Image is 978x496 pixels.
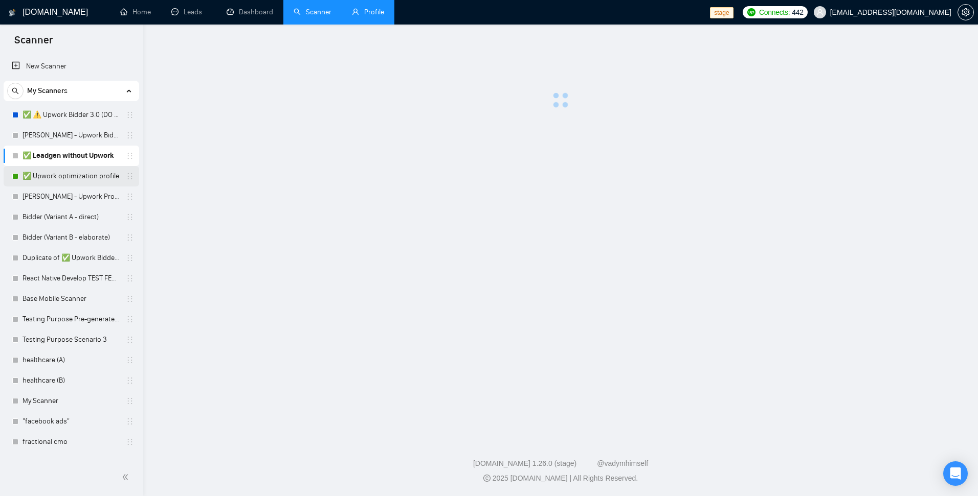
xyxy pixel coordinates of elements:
a: userProfile [352,8,384,16]
a: "cold email" healthc [23,452,120,473]
div: 2025 [DOMAIN_NAME] | All Rights Reserved. [151,473,970,484]
span: holder [126,131,134,139]
span: holder [126,152,134,160]
span: user [816,9,824,16]
span: holder [126,458,134,466]
span: Scanner [6,33,61,54]
a: homeHome [120,8,151,16]
a: React Native Develop TEST FEB 123 [23,268,120,289]
span: copyright [483,475,491,482]
a: messageLeads [171,8,206,16]
a: healthcare (A) [23,350,120,370]
a: [DOMAIN_NAME] 1.26.0 (stage) [473,459,576,467]
a: setting [958,8,974,16]
a: Testing Purpose Scenario 3 [23,329,120,350]
img: logo [9,5,16,21]
a: Testing Purpose Pre-generated 1 [23,309,120,329]
a: Duplicate of ✅ Upwork Bidder 3.0 [23,248,120,268]
span: holder [126,356,134,364]
img: upwork-logo.png [747,8,755,16]
span: holder [126,295,134,303]
span: holder [126,376,134,385]
a: searchScanner [294,8,331,16]
li: New Scanner [4,56,139,77]
span: double-left [122,472,132,482]
span: holder [126,336,134,344]
button: setting [958,4,974,20]
span: My Scanners [27,81,68,101]
span: holder [126,274,134,282]
span: Connects: [759,7,790,18]
span: holder [126,233,134,242]
a: ✅ Upwork optimization profile [23,166,120,186]
a: dashboardDashboard [227,8,273,16]
span: holder [126,438,134,446]
span: holder [126,417,134,426]
span: holder [126,111,134,119]
span: holder [126,193,134,201]
div: Open Intercom Messenger [943,461,968,486]
a: [PERSON_NAME] - Upwork Proposal [23,186,120,207]
a: Bidder (Variant B - elaborate) [23,227,120,248]
a: ✅ Leadgen without Upwork [23,146,120,166]
span: search [8,87,23,95]
span: holder [126,213,134,221]
a: My Scanner [23,391,120,411]
span: holder [126,254,134,262]
a: @vadymhimself [597,459,648,467]
a: New Scanner [12,56,131,77]
a: fractional cmo [23,432,120,452]
span: holder [126,397,134,405]
a: ✅ ⚠️ Upwork Bidder 3.0 (DO NOT TOUCH) [23,105,120,125]
a: Base Mobile Scanner [23,289,120,309]
span: stage [710,7,733,18]
span: holder [126,315,134,323]
a: healthcare (B) [23,370,120,391]
span: setting [958,8,973,16]
a: [PERSON_NAME] - Upwork Bidder [23,125,120,146]
button: search [7,83,24,99]
a: Bidder (Variant A - direct) [23,207,120,227]
span: holder [126,172,134,180]
span: 442 [792,7,803,18]
a: "facebook ads" [23,411,120,432]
